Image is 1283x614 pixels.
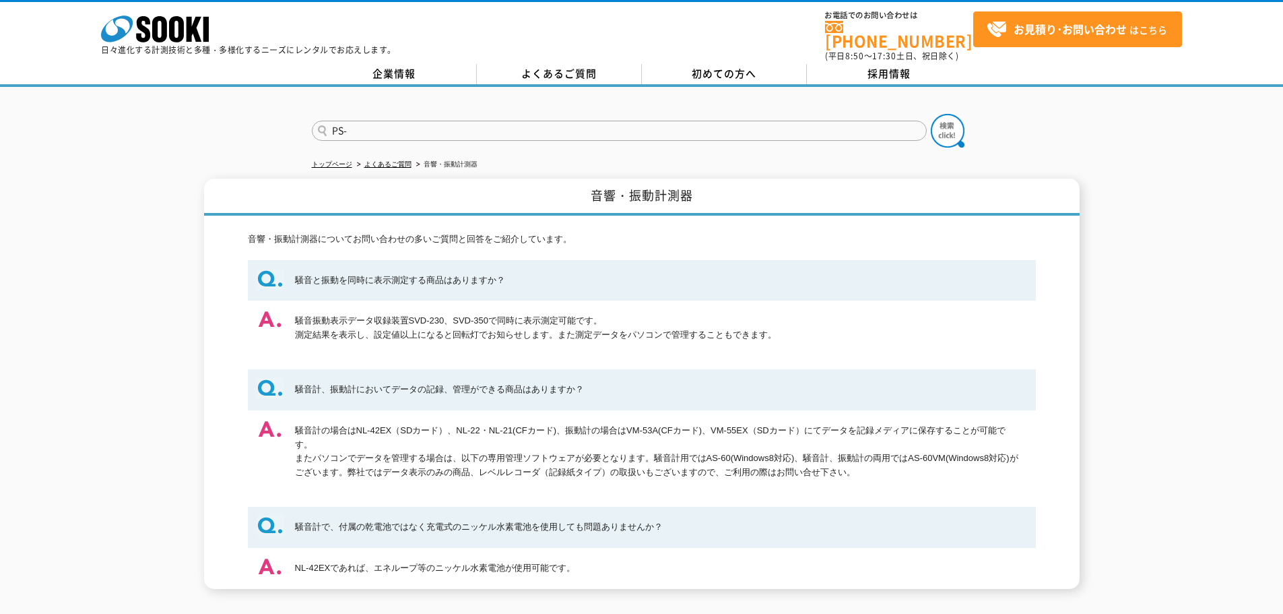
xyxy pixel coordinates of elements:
span: 17:30 [872,50,896,62]
p: 日々進化する計測技術と多種・多様化するニーズにレンタルでお応えします。 [101,46,396,54]
a: トップページ [312,160,352,168]
dt: 騒音と振動を同時に表示測定する商品はありますか？ [248,260,1036,301]
li: 音響・振動計測器 [414,158,478,172]
dt: 騒音計で、付属の乾電池ではなく充電式のニッケル水素電池を使用しても問題ありませんか？ [248,507,1036,548]
dd: 騒音計の場合はNL-42EX（SDカード）、NL-22・NL-21(CFカード)、振動計の場合はVM-53A(CFカード)、VM-55EX（SDカード）にてデータを記録メディアに保存することが可... [248,410,1036,493]
input: 商品名、型式、NETIS番号を入力してください [312,121,927,141]
dd: NL-42EXであれば、エネループ等のニッケル水素電池が使用可能です。 [248,548,1036,589]
a: [PHONE_NUMBER] [825,21,973,49]
a: よくあるご質問 [364,160,412,168]
span: (平日 ～ 土日、祝日除く) [825,50,958,62]
img: btn_search.png [931,114,964,148]
h1: 音響・振動計測器 [204,179,1080,216]
a: 企業情報 [312,64,477,84]
a: 初めての方へ [642,64,807,84]
a: 採用情報 [807,64,972,84]
dt: 騒音計、振動計においてデータの記録、管理ができる商品はありますか？ [248,369,1036,410]
dd: 騒音振動表示データ収録装置SVD-230、SVD-350で同時に表示測定可能です。 測定結果を表示し、設定値以上になると回転灯でお知らせします。また測定データをパソコンで管理することもできます。 [248,301,1036,356]
a: よくあるご質問 [477,64,642,84]
p: 音響・振動計測器についてお問い合わせの多いご質問と回答をご紹介しています。 [248,233,1036,247]
span: 8:50 [845,50,864,62]
span: はこちら [987,20,1167,40]
span: お電話でのお問い合わせは [825,11,973,20]
strong: お見積り･お問い合わせ [1014,21,1127,37]
span: 初めての方へ [692,66,756,81]
a: お見積り･お問い合わせはこちら [973,11,1182,47]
